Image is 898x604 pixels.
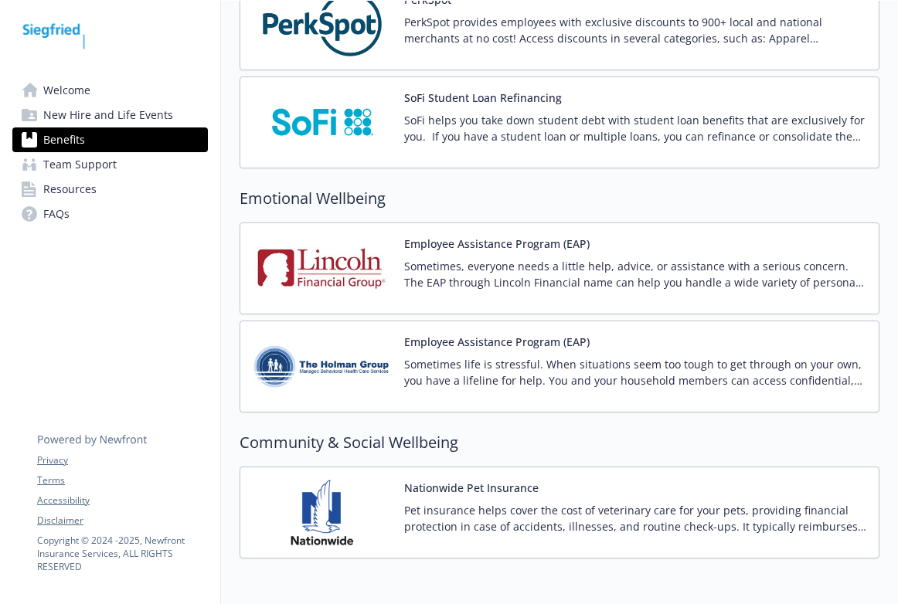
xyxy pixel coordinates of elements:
[404,356,866,389] p: Sometimes life is stressful. When situations seem too tough to get through on your own, you have ...
[253,480,392,545] img: Nationwide Pet Insurance carrier logo
[404,112,866,144] p: SoFi helps you take down student debt with student loan benefits that are exclusively for you. If...
[12,202,208,226] a: FAQs
[37,534,207,573] p: Copyright © 2024 - 2025 , Newfront Insurance Services, ALL RIGHTS RESERVED
[43,202,70,226] span: FAQs
[43,78,90,103] span: Welcome
[43,127,85,152] span: Benefits
[253,334,392,399] img: Holman Group carrier logo
[404,90,562,106] button: SoFi Student Loan Refinancing
[43,152,117,177] span: Team Support
[12,152,208,177] a: Team Support
[404,480,539,496] button: Nationwide Pet Insurance
[404,258,866,290] p: Sometimes, everyone needs a little help, advice, or assistance with a serious concern. The EAP th...
[404,236,590,252] button: Employee Assistance Program (EAP)
[404,14,866,46] p: PerkSpot provides employees with exclusive discounts to 900+ local and national merchants at no c...
[37,473,207,487] a: Terms
[253,236,392,301] img: Lincoln Financial Group carrier logo
[253,90,392,155] img: SoFi carrier logo
[43,177,97,202] span: Resources
[240,187,879,210] h2: Emotional Wellbeing
[404,502,866,534] p: Pet insurance helps cover the cost of veterinary care for your pets, providing financial protecti...
[37,494,207,507] a: Accessibility
[12,78,208,103] a: Welcome
[37,453,207,467] a: Privacy
[404,334,590,350] button: Employee Assistance Program (EAP)
[37,514,207,528] a: Disclaimer
[12,177,208,202] a: Resources
[12,103,208,127] a: New Hire and Life Events
[240,431,879,454] h2: Community & Social Wellbeing
[43,103,173,127] span: New Hire and Life Events
[12,127,208,152] a: Benefits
